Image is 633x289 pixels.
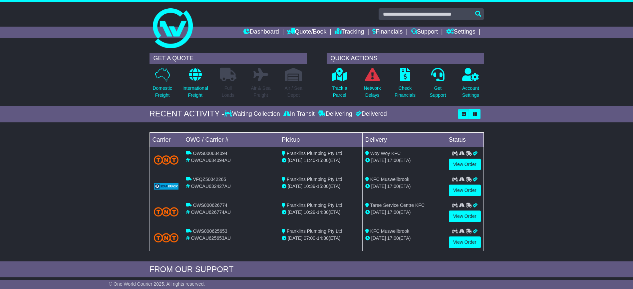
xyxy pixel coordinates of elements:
div: RECENT ACTIVITY - [150,109,225,119]
span: Franklins Plumbing Pty Ltd [287,177,342,182]
div: FROM OUR SUPPORT [150,265,484,274]
p: Track a Parcel [332,85,347,99]
div: QUICK ACTIONS [327,53,484,64]
a: Tracking [335,27,364,38]
span: Franklins Plumbing Pty Ltd [287,203,342,208]
span: OWS000634094 [193,151,227,156]
a: CheckFinancials [394,68,416,102]
a: View Order [449,211,481,222]
p: Check Financials [395,85,416,99]
p: Air & Sea Freight [251,85,271,99]
span: 17:00 [387,184,399,189]
td: OWC / Carrier # [183,132,279,147]
span: OWCAU634094AU [191,158,231,163]
td: Carrier [150,132,183,147]
span: [DATE] [288,235,302,241]
p: Air / Sea Depot [285,85,303,99]
span: [DATE] [288,184,302,189]
div: Delivering [316,110,354,118]
span: 17:00 [387,235,399,241]
span: 07:00 [304,235,315,241]
div: (ETA) [365,157,443,164]
span: 17:00 [387,158,399,163]
a: DomesticFreight [152,68,172,102]
a: Quote/Book [287,27,326,38]
span: Franklins Plumbing Pty Ltd [287,228,342,234]
span: [DATE] [371,235,386,241]
span: OWS000625653 [193,228,227,234]
img: TNT_Domestic.png [154,207,179,216]
span: Woy Woy KFC [370,151,401,156]
a: View Order [449,185,481,196]
div: GET A QUOTE [150,53,307,64]
span: KFC Muswellbrook [370,228,409,234]
a: View Order [449,236,481,248]
span: [DATE] [371,184,386,189]
a: Financials [372,27,403,38]
span: [DATE] [371,210,386,215]
a: View Order [449,159,481,170]
div: Waiting Collection [224,110,281,118]
span: 11:40 [304,158,315,163]
span: 14:30 [317,235,329,241]
span: OWCAU625653AU [191,235,231,241]
span: KFC Muswellbrook [370,177,409,182]
span: 10:39 [304,184,315,189]
a: GetSupport [429,68,446,102]
span: VFQZ50042265 [193,177,226,182]
a: AccountSettings [462,68,479,102]
span: 10:29 [304,210,315,215]
span: [DATE] [288,210,302,215]
div: - (ETA) [282,235,360,242]
div: - (ETA) [282,209,360,216]
span: Franklins Plumbing Pty Ltd [287,151,342,156]
a: Settings [446,27,475,38]
span: 17:00 [387,210,399,215]
span: OWCAU632427AU [191,184,231,189]
span: Taree Service Centre KFC [370,203,425,208]
a: Dashboard [243,27,279,38]
span: [DATE] [288,158,302,163]
div: (ETA) [365,183,443,190]
img: TNT_Domestic.png [154,233,179,242]
p: Full Loads [220,85,236,99]
p: Get Support [430,85,446,99]
td: Status [446,132,483,147]
img: GetCarrierServiceLogo [154,183,179,190]
div: - (ETA) [282,183,360,190]
span: 15:00 [317,158,329,163]
td: Pickup [279,132,363,147]
p: Account Settings [462,85,479,99]
span: [DATE] [371,158,386,163]
div: Delivered [354,110,387,118]
p: International Freight [182,85,208,99]
a: Support [411,27,438,38]
span: © One World Courier 2025. All rights reserved. [109,281,205,287]
div: (ETA) [365,209,443,216]
div: In Transit [282,110,316,118]
span: OWS000626774 [193,203,227,208]
td: Delivery [362,132,446,147]
img: TNT_Domestic.png [154,155,179,164]
a: NetworkDelays [363,68,381,102]
p: Domestic Freight [153,85,172,99]
p: Network Delays [364,85,381,99]
span: 15:00 [317,184,329,189]
a: Track aParcel [332,68,348,102]
span: OWCAU626774AU [191,210,231,215]
span: 14:30 [317,210,329,215]
div: (ETA) [365,235,443,242]
a: InternationalFreight [182,68,208,102]
div: - (ETA) [282,157,360,164]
